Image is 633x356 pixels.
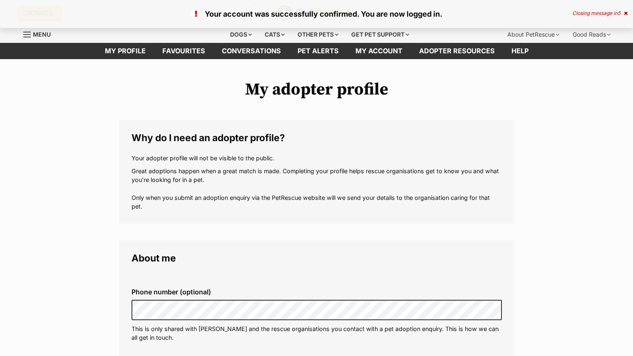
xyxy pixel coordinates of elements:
legend: Why do I need an adopter profile? [132,132,502,143]
h1: My adopter profile [119,80,514,99]
a: Adopter resources [411,43,503,59]
fieldset: Why do I need an adopter profile? [119,120,514,224]
div: Dogs [224,26,258,43]
legend: About me [132,253,502,264]
a: My account [347,43,411,59]
p: This is only shared with [PERSON_NAME] and the rescue organisations you contact with a pet adopti... [132,324,502,342]
div: Good Reads [567,26,616,43]
p: Your adopter profile will not be visible to the public. [132,154,502,162]
span: Menu [33,31,51,38]
a: Pet alerts [289,43,347,59]
a: Menu [23,26,57,41]
div: Other pets [292,26,344,43]
a: conversations [213,43,289,59]
a: Help [503,43,537,59]
a: My profile [97,43,154,59]
div: Cats [259,26,290,43]
a: Favourites [154,43,213,59]
div: About PetRescue [501,26,565,43]
div: Get pet support [345,26,415,43]
p: Great adoptions happen when a great match is made. Completing your profile helps rescue organisat... [132,167,502,211]
label: Phone number (optional) [132,288,502,296]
